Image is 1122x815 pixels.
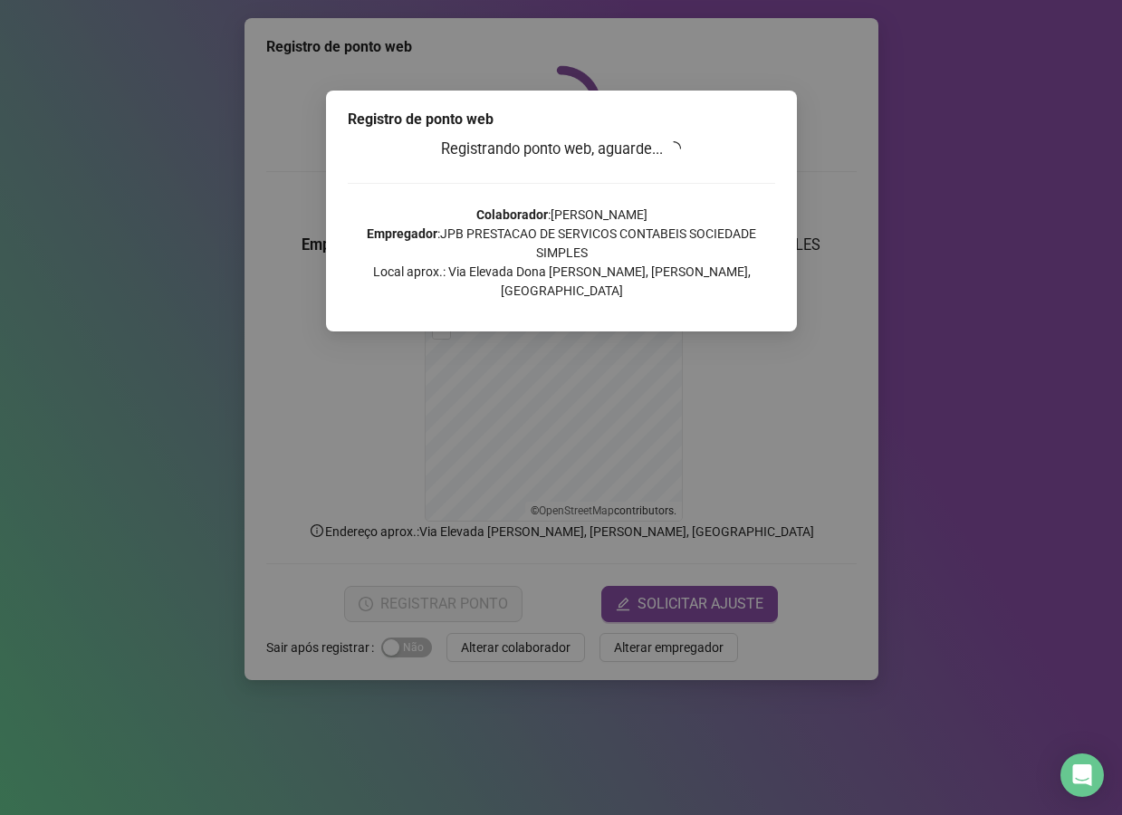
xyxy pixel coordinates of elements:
[348,206,775,301] p: : [PERSON_NAME] : JPB PRESTACAO DE SERVICOS CONTABEIS SOCIEDADE SIMPLES Local aprox.: Via Elevada...
[367,226,437,241] strong: Empregador
[1060,753,1104,797] div: Open Intercom Messenger
[475,207,547,222] strong: Colaborador
[348,138,775,161] h3: Registrando ponto web, aguarde...
[348,109,775,130] div: Registro de ponto web
[665,139,684,158] span: loading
